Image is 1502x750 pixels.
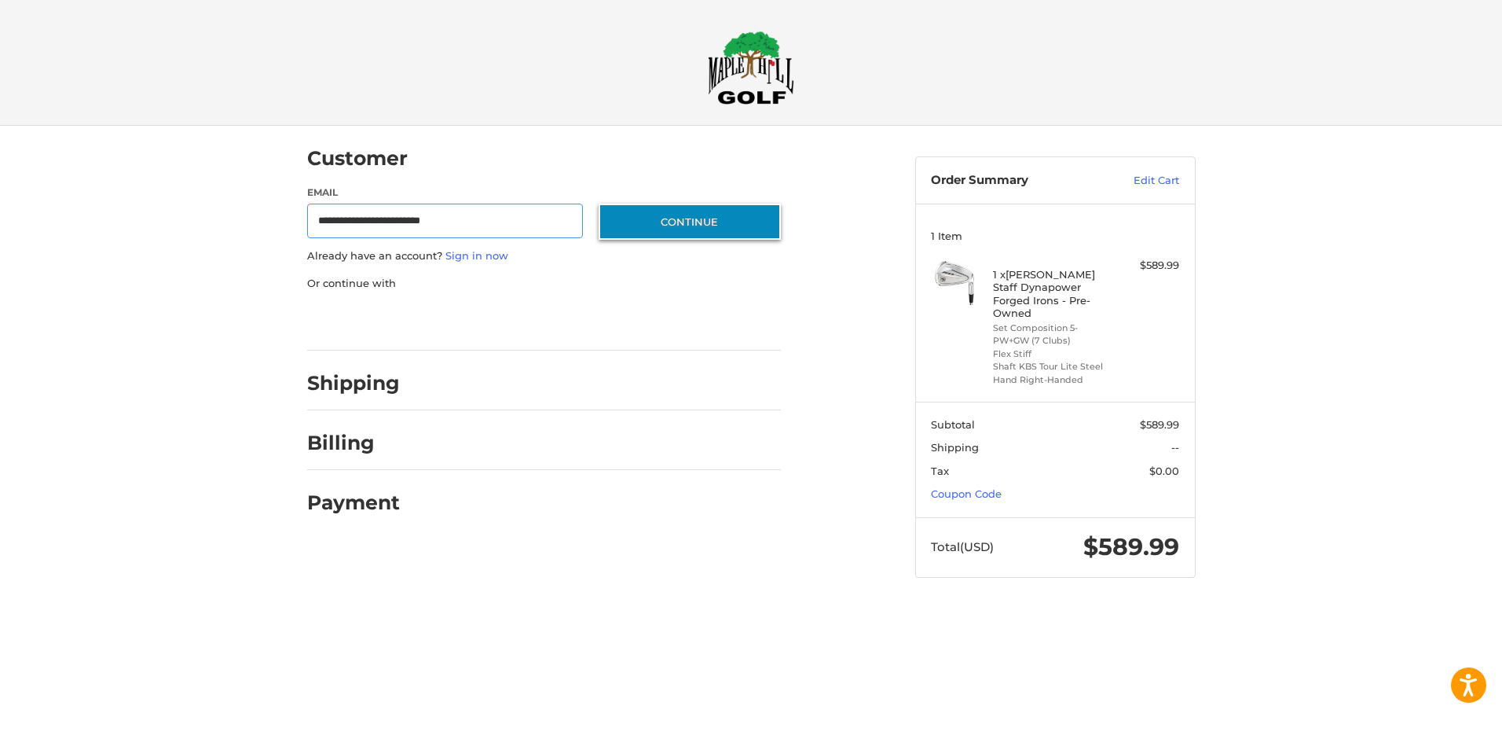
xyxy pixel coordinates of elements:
[931,487,1002,500] a: Coupon Code
[1171,441,1179,454] span: --
[931,173,1100,189] h3: Order Summary
[931,230,1179,242] h3: 1 Item
[931,539,994,554] span: Total (USD)
[1117,258,1179,274] div: $589.99
[1149,465,1179,477] span: $0.00
[307,276,781,292] p: Or continue with
[931,441,979,454] span: Shipping
[993,373,1113,387] li: Hand Right-Handed
[435,307,553,335] iframe: PayPal-paylater
[993,268,1113,319] h4: 1 x [PERSON_NAME] Staff Dynapower Forged Irons - Pre-Owned
[445,249,508,262] a: Sign in now
[302,307,419,335] iframe: PayPal-paypal
[307,186,584,200] label: Email
[993,347,1113,361] li: Flex Stiff
[307,248,781,264] p: Already have an account?
[307,431,399,455] h2: Billing
[1100,173,1179,189] a: Edit Cart
[599,204,781,240] button: Continue
[708,31,794,105] img: Maple Hill Golf
[931,418,975,431] span: Subtotal
[1140,418,1179,431] span: $589.99
[931,465,949,477] span: Tax
[993,322,1113,347] li: Set Composition 5-PW+GW (7 Clubs)
[568,307,686,335] iframe: PayPal-venmo
[307,371,400,395] h2: Shipping
[307,146,408,171] h2: Customer
[1083,532,1179,561] span: $589.99
[307,491,400,515] h2: Payment
[993,360,1113,373] li: Shaft KBS Tour Lite Steel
